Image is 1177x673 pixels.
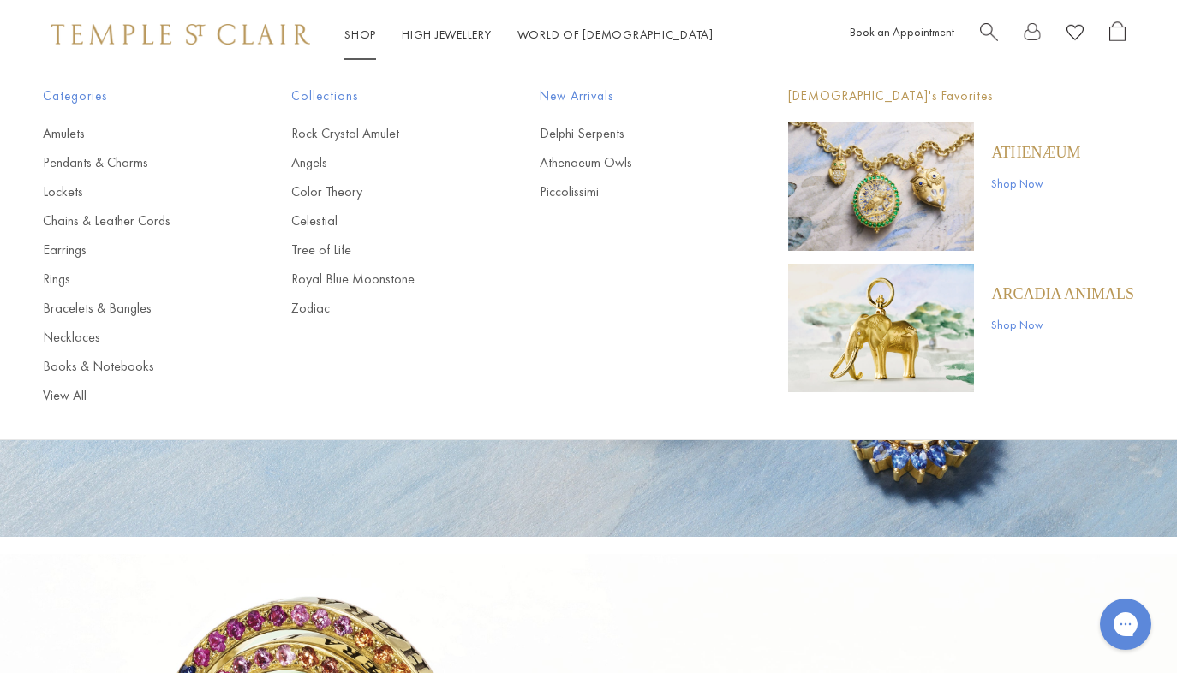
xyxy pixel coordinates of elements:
a: Pendants & Charms [43,153,223,172]
span: Categories [43,86,223,107]
a: Athenæum [991,143,1080,162]
a: Book an Appointment [850,24,954,39]
a: Rings [43,270,223,289]
a: Open Shopping Bag [1109,21,1126,48]
span: Collections [291,86,471,107]
a: View All [43,386,223,405]
a: Angels [291,153,471,172]
a: View Wishlist [1066,21,1084,48]
a: Search [980,21,998,48]
a: Lockets [43,182,223,201]
img: Temple St. Clair [51,24,310,45]
a: Color Theory [291,182,471,201]
a: Books & Notebooks [43,357,223,376]
a: High JewelleryHigh Jewellery [402,27,492,42]
a: Amulets [43,124,223,143]
a: Royal Blue Moonstone [291,270,471,289]
a: Athenaeum Owls [540,153,720,172]
a: Rock Crystal Amulet [291,124,471,143]
iframe: Gorgias live chat messenger [1091,593,1160,656]
a: Shop Now [991,174,1080,193]
a: ARCADIA ANIMALS [991,284,1134,303]
a: Zodiac [291,299,471,318]
a: World of [DEMOGRAPHIC_DATA]World of [DEMOGRAPHIC_DATA] [517,27,714,42]
a: Shop Now [991,315,1134,334]
nav: Main navigation [344,24,714,45]
a: Chains & Leather Cords [43,211,223,230]
a: ShopShop [344,27,376,42]
p: [DEMOGRAPHIC_DATA]'s Favorites [788,86,1134,107]
a: Delphi Serpents [540,124,720,143]
a: Tree of Life [291,241,471,259]
a: Bracelets & Bangles [43,299,223,318]
a: Piccolissimi [540,182,720,201]
span: New Arrivals [540,86,720,107]
a: Earrings [43,241,223,259]
a: Necklaces [43,328,223,347]
a: Celestial [291,211,471,230]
